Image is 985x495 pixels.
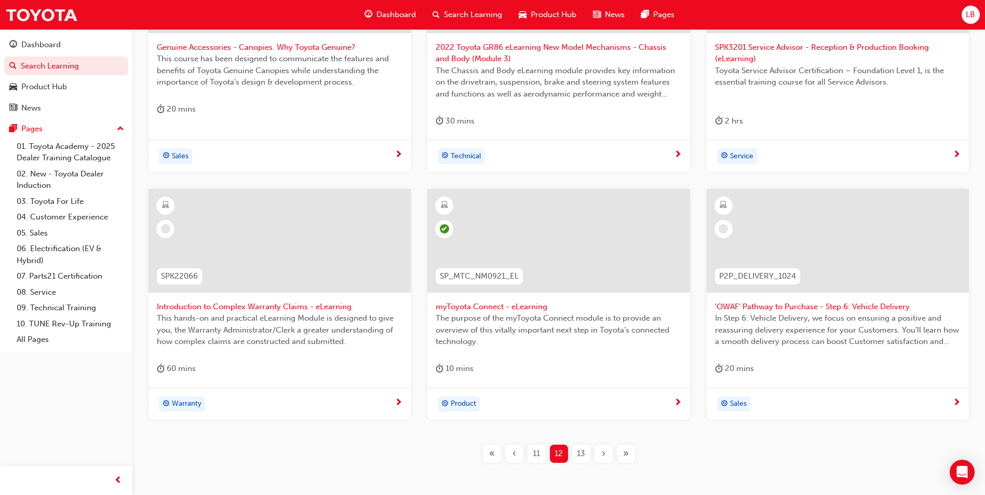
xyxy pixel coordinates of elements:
span: The Chassis and Body eLearning module provides key information on the drivetrain, suspension, bra... [436,65,681,100]
span: 11 [533,448,540,460]
span: Product Hub [531,9,576,21]
a: 03. Toyota For Life [12,194,128,210]
div: 60 mins [157,362,196,375]
span: target-icon [163,149,170,163]
span: prev-icon [114,474,122,487]
span: news-icon [9,104,17,113]
span: news-icon [593,8,601,21]
span: Product [451,398,476,410]
span: Warranty [172,398,201,410]
a: 09. Technical Training [12,300,128,316]
button: Last page [615,445,637,463]
a: Product Hub [4,77,128,97]
span: « [489,448,495,460]
button: Page 12 [548,445,570,463]
div: 20 mins [715,362,754,375]
span: Service [730,150,753,162]
a: All Pages [12,332,128,348]
span: duration-icon [157,103,165,116]
a: Search Learning [4,57,128,76]
span: guage-icon [365,8,372,21]
button: First page [481,445,503,463]
span: Dashboard [376,9,416,21]
button: Page 13 [570,445,592,463]
a: search-iconSearch Learning [424,4,510,25]
a: car-iconProduct Hub [510,4,585,25]
span: 'OWAF' Pathway to Purchase - Step 6: Vehicle Delivery [715,301,961,313]
span: target-icon [721,149,728,163]
span: P2P_DELIVERY_1024 [719,270,796,282]
span: car-icon [9,82,17,92]
span: duration-icon [436,115,443,128]
span: target-icon [441,397,449,411]
button: LB [962,6,980,24]
span: In Step 6: Vehicle Delivery, we focus on ensuring a positive and reassuring delivery experience f... [715,312,961,348]
a: 02. New - Toyota Dealer Induction [12,166,128,194]
span: Genuine Accessories - Canopies. Why Toyota Genuine? [157,42,402,53]
a: Dashboard [4,35,128,54]
span: SPK3201 Service Advisor - Reception & Production Booking (eLearning) [715,42,961,65]
a: 08. Service [12,284,128,300]
span: The purpose of the myToyota Connect module is to provide an overview of this vitally important ne... [436,312,681,348]
span: SPK22066 [161,270,198,282]
span: learningResourceType_ELEARNING-icon [162,199,169,212]
div: 10 mins [436,362,474,375]
span: Sales [172,150,188,162]
a: 05. Sales [12,225,128,241]
span: This course has been designed to communicate the features and benefits of Toyota Genuine Canopies... [157,53,402,88]
a: 01. Toyota Academy - 2025 Dealer Training Catalogue [12,139,128,166]
span: car-icon [519,8,527,21]
span: up-icon [117,122,124,136]
a: P2P_DELIVERY_1024'OWAF' Pathway to Purchase - Step 6: Vehicle DeliveryIn Step 6: Vehicle Delivery... [707,189,969,420]
button: Pages [4,119,128,139]
span: next-icon [953,398,961,408]
span: learningRecordVerb_NONE-icon [719,224,728,233]
a: guage-iconDashboard [356,4,424,25]
span: Technical [451,150,481,162]
span: 12 [555,448,563,460]
div: 30 mins [436,115,475,128]
span: Pages [653,9,674,21]
a: pages-iconPages [633,4,683,25]
span: search-icon [9,62,17,71]
span: duration-icon [715,115,723,128]
a: SPK22066Introduction to Complex Warranty Claims - eLearningThis hands-on and practical eLearning ... [149,189,411,420]
div: Open Intercom Messenger [950,460,975,485]
span: learningResourceType_ELEARNING-icon [441,199,448,212]
span: next-icon [674,398,682,408]
a: SP_MTC_NM0921_ELmyToyota Connect - eLearningThe purpose of the myToyota Connect module is to prov... [427,189,690,420]
span: duration-icon [157,362,165,375]
span: next-icon [674,150,682,160]
span: 2022 Toyota GR86 eLearning New Model Mechanisms - Chassis and Body (Module 3) [436,42,681,65]
a: 06. Electrification (EV & Hybrid) [12,241,128,268]
button: Page 11 [525,445,548,463]
span: next-icon [395,398,402,408]
span: next-icon [395,150,402,160]
div: 2 hrs [715,115,743,128]
span: target-icon [721,397,728,411]
span: 13 [577,448,585,460]
span: ‹ [512,448,516,460]
a: 07. Parts21 Certification [12,268,128,284]
span: learningRecordVerb_PASS-icon [440,224,449,233]
a: 04. Customer Experience [12,209,128,225]
span: SP_MTC_NM0921_EL [440,270,519,282]
span: pages-icon [9,125,17,134]
span: search-icon [433,8,440,21]
div: News [21,102,41,114]
img: Trak [5,3,78,26]
span: duration-icon [436,362,443,375]
div: Dashboard [21,39,61,51]
span: pages-icon [641,8,649,21]
span: Introduction to Complex Warranty Claims - eLearning [157,301,402,313]
a: news-iconNews [585,4,633,25]
a: 10. TUNE Rev-Up Training [12,316,128,332]
span: next-icon [953,150,961,160]
span: target-icon [441,149,449,163]
span: News [605,9,625,21]
button: DashboardSearch LearningProduct HubNews [4,33,128,119]
span: » [623,448,629,460]
span: › [602,448,605,460]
